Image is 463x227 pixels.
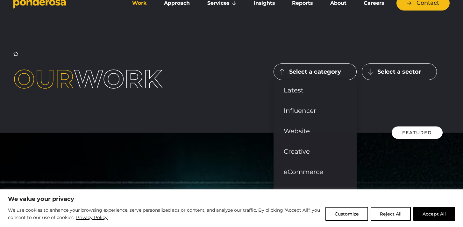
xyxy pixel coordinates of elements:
[13,63,74,94] span: Our
[362,63,437,80] button: Select a sector
[274,80,357,100] a: Latest
[13,66,189,92] h1: work
[392,127,443,139] div: Featured
[8,207,321,222] p: We use cookies to enhance your browsing experience, serve personalized ads or content, and analyz...
[274,162,357,182] a: eCommerce
[274,141,357,162] a: Creative
[371,207,411,221] button: Reject All
[274,63,357,80] button: Select a category
[325,207,368,221] button: Customize
[274,182,357,202] a: Strategy
[274,121,357,141] a: Website
[274,100,357,121] a: Influencer
[413,207,455,221] button: Accept All
[8,195,455,203] p: We value your privacy
[13,51,18,56] a: Home
[76,214,108,221] a: Privacy Policy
